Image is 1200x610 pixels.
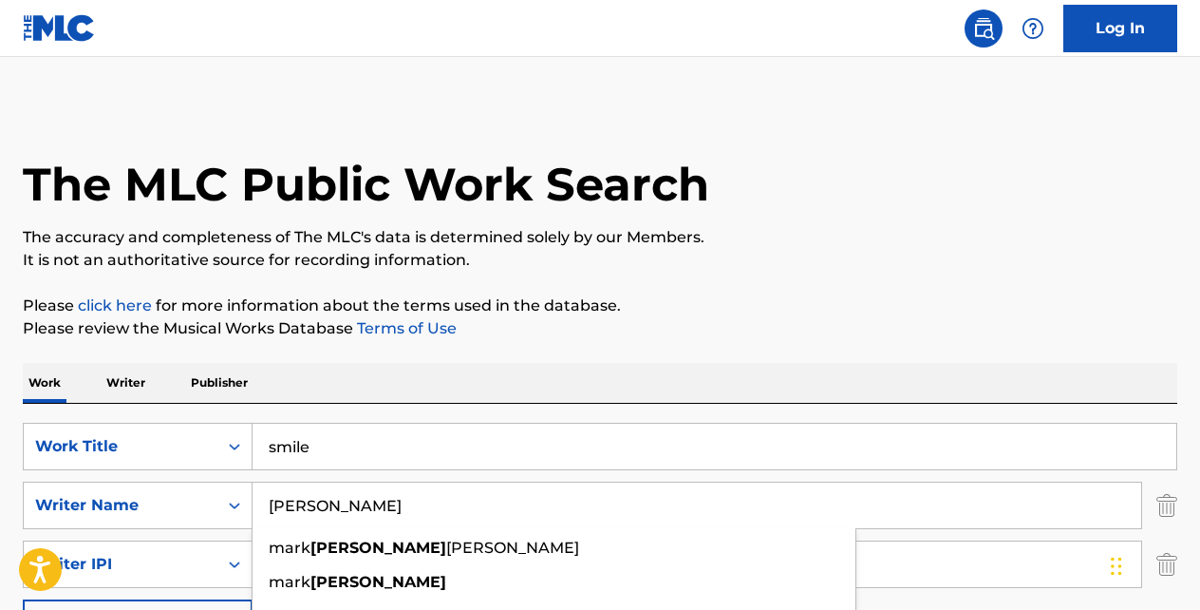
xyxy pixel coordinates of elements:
[23,226,1177,249] p: The accuracy and completeness of The MLC's data is determined solely by our Members.
[35,553,206,576] div: Writer IPI
[35,494,206,517] div: Writer Name
[1111,538,1122,595] div: Drag
[23,156,709,213] h1: The MLC Public Work Search
[1063,5,1177,52] a: Log In
[78,296,152,315] a: click here
[965,10,1003,48] a: Public Search
[269,539,310,557] span: mark
[23,14,96,42] img: MLC Logo
[446,539,579,557] span: [PERSON_NAME]
[101,363,151,403] p: Writer
[23,295,1177,317] p: Please for more information about the terms used in the database.
[310,539,446,557] strong: [PERSON_NAME]
[269,573,310,591] span: mark
[23,363,66,403] p: Work
[23,317,1177,340] p: Please review the Musical Works Database
[972,17,995,40] img: search
[1105,519,1200,610] iframe: Chat Widget
[35,435,206,458] div: Work Title
[353,319,457,337] a: Terms of Use
[1022,17,1044,40] img: help
[310,573,446,591] strong: [PERSON_NAME]
[1156,482,1177,529] img: Delete Criterion
[23,249,1177,272] p: It is not an authoritative source for recording information.
[1014,10,1052,48] div: Help
[185,363,253,403] p: Publisher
